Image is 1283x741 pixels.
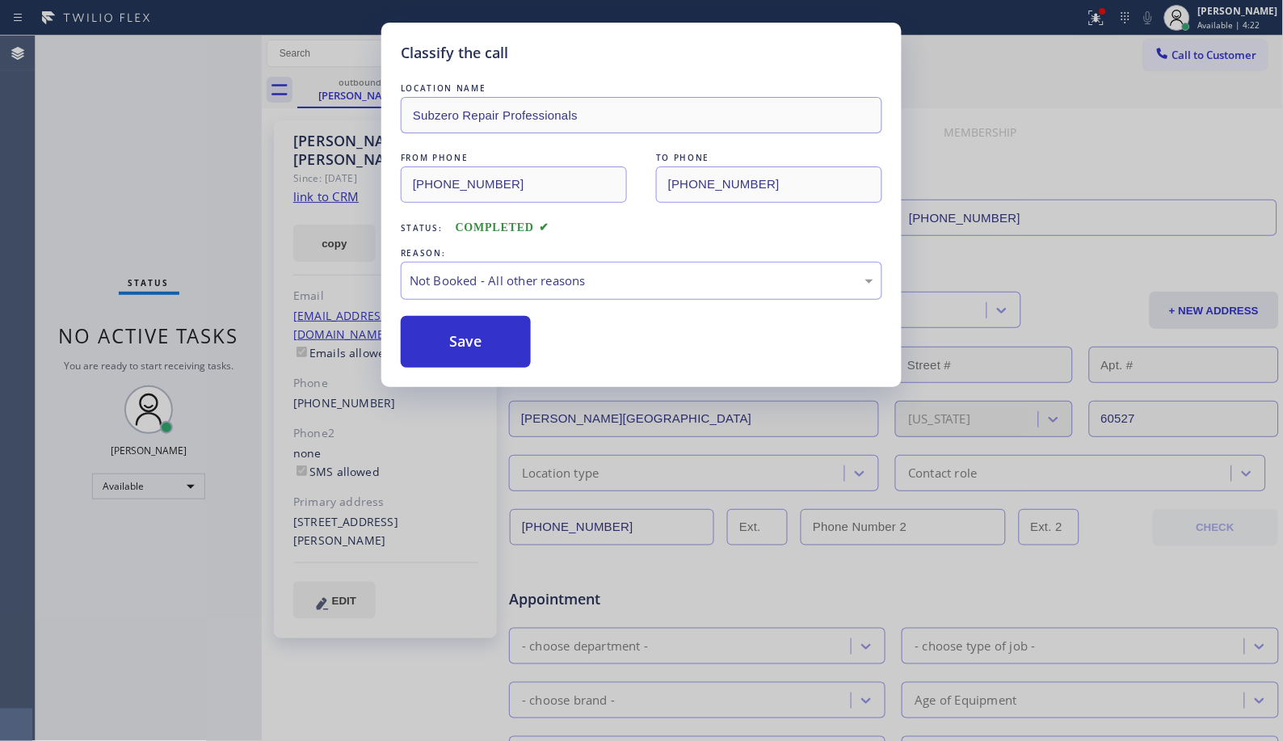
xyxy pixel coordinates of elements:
span: COMPLETED [456,221,549,234]
div: REASON: [401,245,882,262]
input: To phone [656,166,882,203]
div: LOCATION NAME [401,80,882,97]
span: Status: [401,222,443,234]
div: Not Booked - All other reasons [410,272,873,290]
div: TO PHONE [656,149,882,166]
button: Save [401,316,531,368]
input: From phone [401,166,627,203]
div: FROM PHONE [401,149,627,166]
h5: Classify the call [401,42,508,64]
